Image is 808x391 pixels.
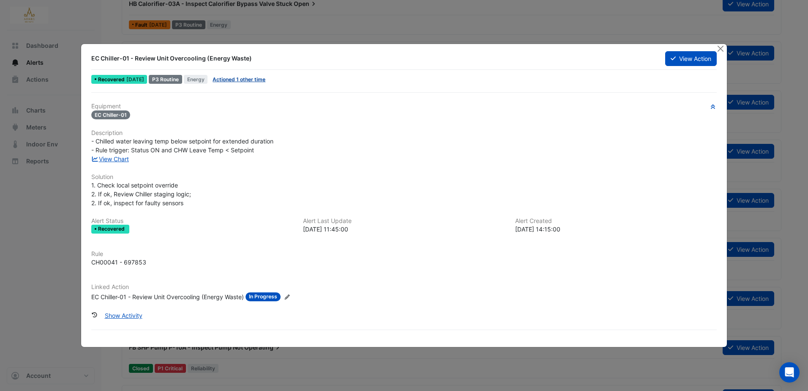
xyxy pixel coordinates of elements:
h6: Alert Status [91,218,293,225]
a: Actioned 1 other time [213,76,265,83]
h6: Equipment [91,103,717,110]
span: Recovered [98,226,126,231]
fa-icon: Edit Linked Action [284,294,290,300]
h6: Description [91,129,717,137]
div: CH00041 - 697853 [91,258,146,267]
div: [DATE] 11:45:00 [303,225,505,234]
button: Show Activity [99,308,148,323]
span: EC Chiller-01 [91,110,130,119]
a: View Chart [91,155,129,162]
span: Fri 09-May-2025 11:45 IST [126,76,144,83]
div: [DATE] 14:15:00 [515,225,717,234]
div: EC Chiller-01 - Review Unit Overcooling (Energy Waste) [91,292,244,301]
button: Close [716,44,725,53]
span: In Progress [246,292,281,301]
div: Open Intercom Messenger [779,362,800,383]
h6: Alert Last Update [303,218,505,225]
div: P3 Routine [149,75,182,84]
h6: Linked Action [91,284,717,291]
button: View Action [665,51,717,66]
span: Energy [184,75,208,84]
span: Recovered [98,77,126,82]
span: - Chilled water leaving temp below setpoint for extended duration - Rule trigger: Status ON and C... [91,138,273,154]
span: 1. Check local setpoint override 2. If ok, Review Chiller staging logic; 2. If ok, inspect for fa... [91,182,193,207]
h6: Solution [91,173,717,181]
div: EC Chiller-01 - Review Unit Overcooling (Energy Waste) [91,54,655,63]
h6: Rule [91,251,717,258]
h6: Alert Created [515,218,717,225]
